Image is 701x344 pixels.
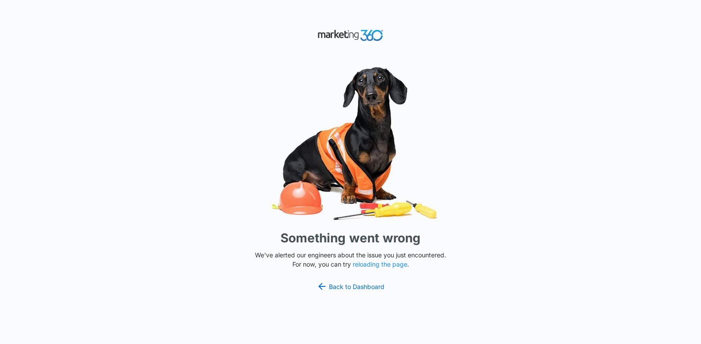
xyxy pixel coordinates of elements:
p: We've alerted our engineers about the issue you just encountered. For now, you can try . [251,250,450,269]
img: Sad Dog [218,62,483,226]
button: reloading the page [353,261,407,268]
img: Marketing 360 Logo [317,28,384,43]
a: Back to Dashboard [317,281,384,292]
h1: Something went wrong [280,229,421,247]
